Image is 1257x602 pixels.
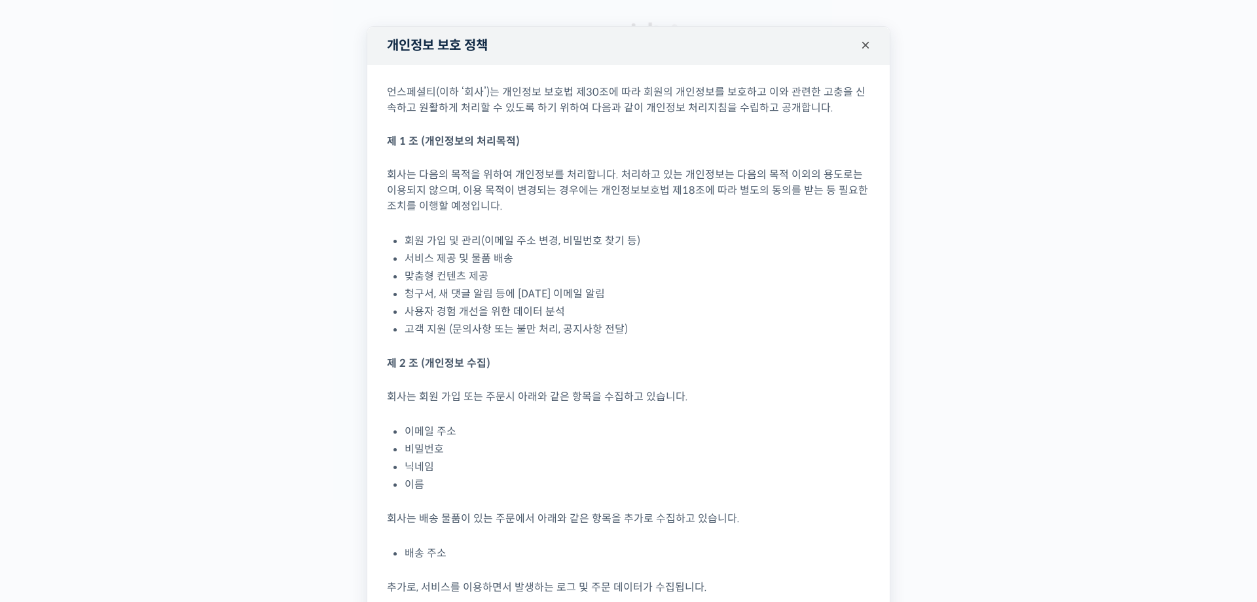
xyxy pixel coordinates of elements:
a: 설정 [169,415,251,448]
li: 서비스 제공 및 물품 배송 [405,250,870,267]
li: 이메일 주소 [405,423,870,440]
li: 비밀번호 [405,440,870,458]
li: 청구서, 새 댓글 알림 등에 [DATE] 이메일 알림 [405,285,870,303]
strong: 제 2 조 (개인정보 수집) [387,356,490,370]
li: 맞춤형 컨텐츠 제공 [405,267,870,285]
span: 홈 [41,435,49,445]
span: 대화 [120,436,136,446]
button: × [851,31,880,60]
a: 홈 [4,415,86,448]
li: 이름 [405,476,870,493]
li: 사용자 경험 개선을 위한 데이터 분석 [405,303,870,320]
h1: 개인정보 보호 정책 [367,27,890,65]
li: 고객 지원 (문의사항 또는 불만 처리, 공지사항 전달) [405,320,870,338]
span: 설정 [202,435,218,445]
li: 회원 가입 및 관리(이메일 주소 변경, 비밀번호 찾기 등) [405,232,870,250]
p: 회사는 배송 물품이 있는 주문에서 아래와 같은 항목을 추가로 수집하고 있습니다. [387,511,870,527]
a: 대화 [86,415,169,448]
li: 배송 주소 [405,544,870,562]
strong: 제 1 조 (개인정보의 처리목적) [387,134,520,148]
p: 회사는 다음의 목적을 위하여 개인정보를 처리합니다. 처리하고 있는 개인정보는 다음의 목적 이외의 용도로는 이용되지 않으며, 이용 목적이 변경되는 경우에는 개인정보보호법 제18... [387,167,870,214]
li: 닉네임 [405,458,870,476]
p: 언스페셜티(이하 ‘회사’)는 개인정보 보호법 제30조에 따라 회원의 개인정보를 보호하고 이와 관련한 고충을 신속하고 원활하게 처리할 수 있도록 하기 위하여 다음과 같이 개인정... [387,85,870,116]
p: 회사는 회원 가입 또는 주문시 아래와 같은 항목을 수집하고 있습니다. [387,389,870,405]
p: 추가로, 서비스를 이용하면서 발생하는 로그 및 주문 데이터가 수집됩니다. [387,580,870,595]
